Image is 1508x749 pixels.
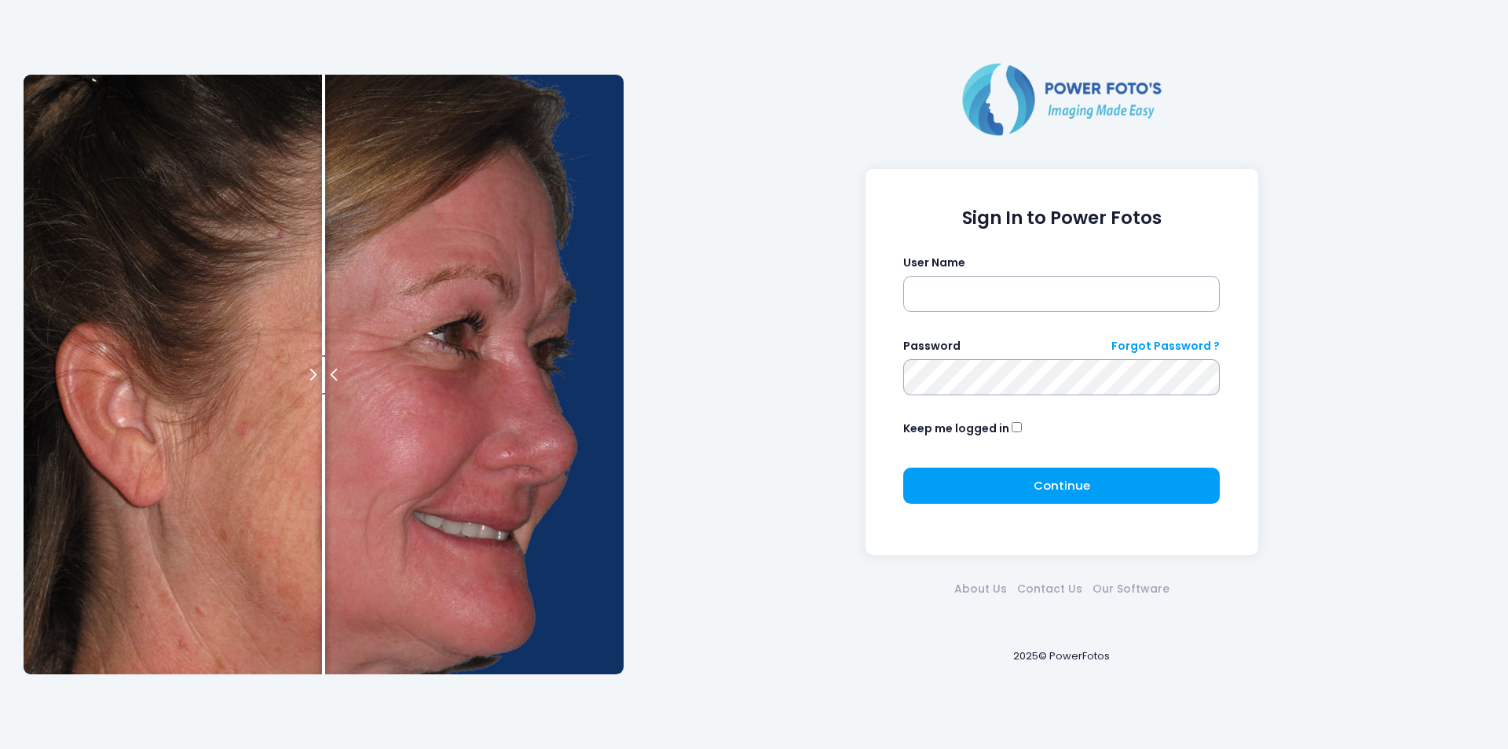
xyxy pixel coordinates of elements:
[949,581,1012,597] a: About Us
[1087,581,1174,597] a: Our Software
[1034,477,1090,494] span: Continue
[903,207,1220,229] h1: Sign In to Power Fotos
[639,622,1484,689] div: 2025© PowerFotos
[1012,581,1087,597] a: Contact Us
[903,255,965,271] label: User Name
[903,338,961,354] label: Password
[956,60,1168,138] img: Logo
[1111,338,1220,354] a: Forgot Password ?
[903,468,1220,504] button: Continue
[903,420,1009,437] label: Keep me logged in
